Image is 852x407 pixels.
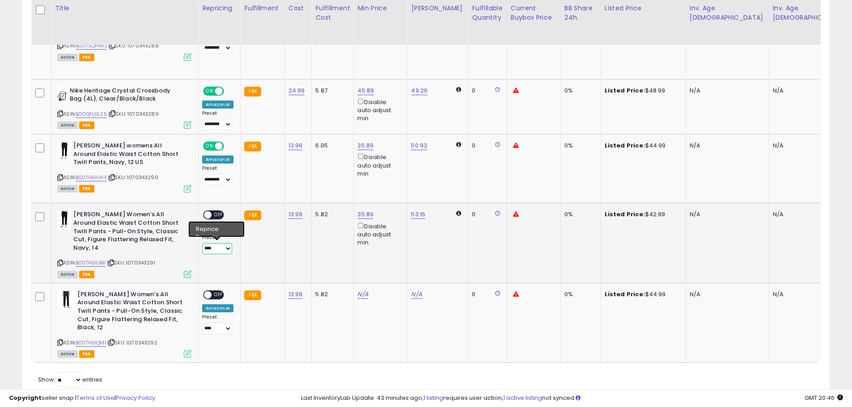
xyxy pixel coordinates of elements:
small: FBA [244,87,261,97]
a: B00TH5IQMI [76,339,106,347]
a: 35.89 [357,141,373,150]
a: 50.93 [411,141,427,150]
a: 35.89 [357,210,373,219]
div: 0% [564,290,594,298]
div: ASIN: [57,290,191,357]
div: Repricing [202,4,237,13]
a: N/A [357,290,368,299]
div: ASIN: [57,87,191,128]
strong: Copyright [9,394,42,402]
div: N/A [773,87,845,95]
div: N/A [773,290,845,298]
div: 5.87 [315,87,347,95]
img: 31oXa3dHOeL._SL40_.jpg [57,87,68,105]
div: seller snap | | [9,394,155,403]
div: Min Price [357,4,403,13]
div: [PERSON_NAME] [411,4,464,13]
a: 49.26 [411,86,428,95]
b: Listed Price: [605,290,645,298]
div: ASIN: [57,10,191,60]
div: Disable auto adjust min [357,221,400,247]
div: 6.05 [315,142,347,150]
b: Listed Price: [605,210,645,218]
b: Listed Price: [605,141,645,150]
div: ASIN: [57,142,191,191]
div: Disable auto adjust min [357,97,400,123]
div: Inv. Age [DEMOGRAPHIC_DATA] [773,4,848,22]
span: FBA [79,54,94,61]
span: OFF [212,291,226,299]
span: All listings currently available for purchase on Amazon [57,54,78,61]
span: Show: entries [38,375,102,384]
i: Calculated using Dynamic Max Price. [456,87,461,92]
span: All listings currently available for purchase on Amazon [57,122,78,129]
div: ASIN: [57,210,191,277]
div: $42.99 [605,210,679,218]
a: B00TH5IUBK [76,259,106,267]
img: 311fF+cHNeL._SL40_.jpg [57,290,75,308]
div: 0% [564,87,594,95]
div: Cost [288,4,308,13]
div: Fulfillment Cost [315,4,350,22]
a: B0DTSQPNRJ [76,42,107,50]
small: FBA [244,142,261,151]
div: N/A [773,142,845,150]
div: N/A [690,290,762,298]
b: Listed Price: [605,86,645,95]
small: FBA [244,210,261,220]
div: Disable auto adjust min [357,152,400,178]
div: N/A [690,87,762,95]
div: N/A [773,210,845,218]
a: 1 active listing [503,394,542,402]
span: FBA [79,271,94,278]
span: | SKU: 1070343288 [108,42,159,49]
div: 5.82 [315,210,347,218]
a: Terms of Use [76,394,114,402]
b: [PERSON_NAME] womens All Around Elastic Waist Cotton Short Twill Pants, Navy, 12 US [73,142,182,169]
div: Amazon AI [202,304,233,312]
span: OFF [223,143,237,150]
span: 2025-10-13 20:46 GMT [805,394,843,402]
a: B0DQFLGL25 [76,110,107,118]
div: Title [55,4,195,13]
div: Amazon AI [202,101,233,109]
div: $44.99 [605,142,679,150]
a: 13.99 [288,210,303,219]
div: Fulfillment [244,4,280,13]
a: 13.99 [288,290,303,299]
div: Amazon AI [202,155,233,164]
a: 53.16 [411,210,425,219]
b: [PERSON_NAME] Women’s All Around Elastic Waist Cotton Short Twill Pants - Pull-On Style, Classic ... [73,210,182,254]
div: 0% [564,142,594,150]
div: Preset: [202,235,233,255]
div: 0 [472,210,500,218]
img: 31NpbAkBWgL._SL40_.jpg [57,210,71,228]
span: OFF [212,211,226,219]
i: Calculated using Dynamic Max Price. [456,142,461,147]
a: 13.99 [288,141,303,150]
div: Preset: [202,314,233,334]
div: Inv. Age [DEMOGRAPHIC_DATA] [690,4,765,22]
div: Current Buybox Price [511,4,557,22]
div: Amazon AI [202,224,233,232]
span: All listings currently available for purchase on Amazon [57,185,78,193]
span: ON [204,143,215,150]
span: OFF [223,87,237,95]
span: All listings currently available for purchase on Amazon [57,271,78,278]
a: 45.89 [357,86,374,95]
div: Preset: [202,165,233,185]
div: Preset: [202,110,233,130]
div: 5.82 [315,290,347,298]
small: FBA [244,290,261,300]
span: | SKU: 1070343289 [108,110,159,117]
div: N/A [690,142,762,150]
b: [PERSON_NAME] Women’s All Around Elastic Waist Cotton Short Twill Pants - Pull-On Style, Classic ... [77,290,186,334]
span: FBA [79,350,94,358]
div: 0 [472,290,500,298]
img: 31NpbAkBWgL._SL40_.jpg [57,142,71,159]
div: Listed Price [605,4,682,13]
div: Last InventoryLab Update: 43 minutes ago, requires user action, not synced. [301,394,843,403]
a: 1 listing [424,394,443,402]
span: FBA [79,122,94,129]
div: $44.99 [605,290,679,298]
